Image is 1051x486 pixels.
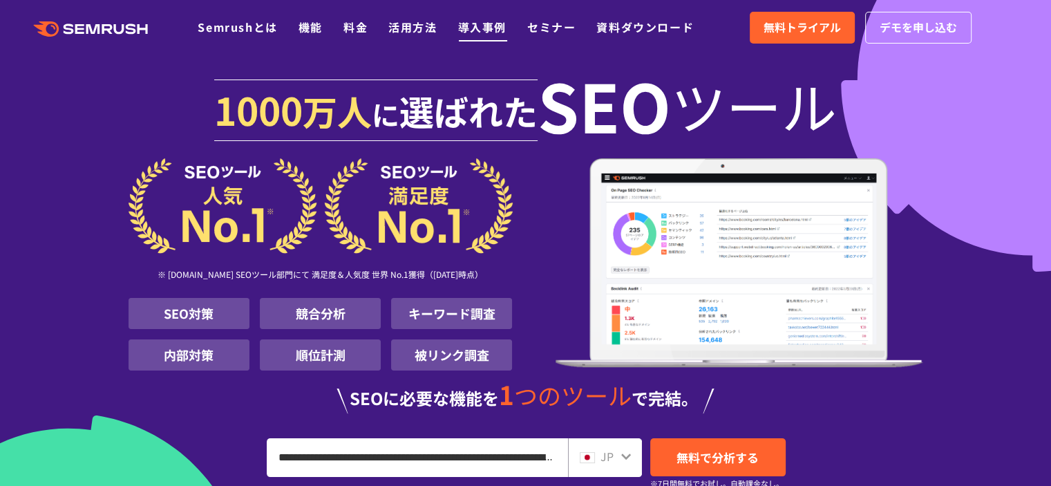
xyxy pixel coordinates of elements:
span: ツール [671,77,837,133]
span: 1 [499,375,514,413]
li: 内部対策 [129,339,249,371]
span: 無料で分析する [676,449,759,466]
span: つのツール [514,378,632,412]
li: 競合分析 [260,298,381,329]
a: セミナー [527,19,576,35]
a: 機能 [299,19,323,35]
li: 被リンク調査 [391,339,512,371]
span: SEO [538,77,671,133]
span: に [372,94,399,134]
li: 順位計測 [260,339,381,371]
a: 無料トライアル [750,12,855,44]
li: SEO対策 [129,298,249,329]
li: キーワード調査 [391,298,512,329]
span: 選ばれた [399,86,538,135]
a: 導入事例 [458,19,506,35]
a: デモを申し込む [865,12,972,44]
input: URL、キーワードを入力してください [267,439,567,476]
a: 無料で分析する [650,438,786,476]
span: 1000 [214,82,303,137]
div: SEOに必要な機能を [129,382,923,413]
span: JP [600,448,614,465]
a: 資料ダウンロード [596,19,694,35]
a: 料金 [343,19,368,35]
span: デモを申し込む [880,19,957,37]
span: 万人 [303,86,372,135]
a: Semrushとは [198,19,277,35]
span: 無料トライアル [764,19,841,37]
span: で完結。 [632,386,698,410]
div: ※ [DOMAIN_NAME] SEOツール部門にて 満足度＆人気度 世界 No.1獲得（[DATE]時点） [129,254,513,298]
a: 活用方法 [388,19,437,35]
